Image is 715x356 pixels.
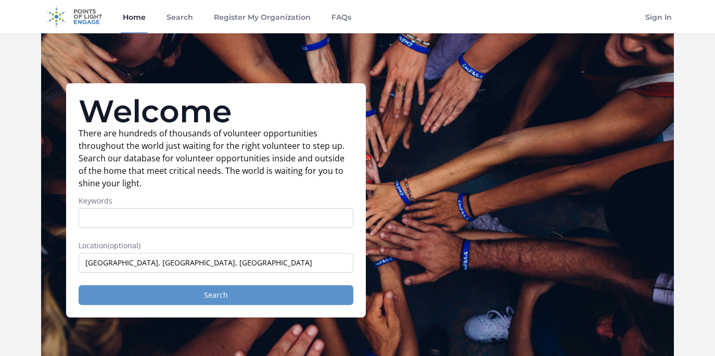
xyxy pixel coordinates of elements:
p: There are hundreds of thousands of volunteer opportunities throughout the world just waiting for ... [79,127,353,189]
input: Enter a location [79,253,353,273]
span: (optional) [108,240,141,250]
button: Search [79,285,353,305]
h1: Welcome [79,96,353,127]
label: Keywords [79,196,353,206]
label: Location [79,240,353,251]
